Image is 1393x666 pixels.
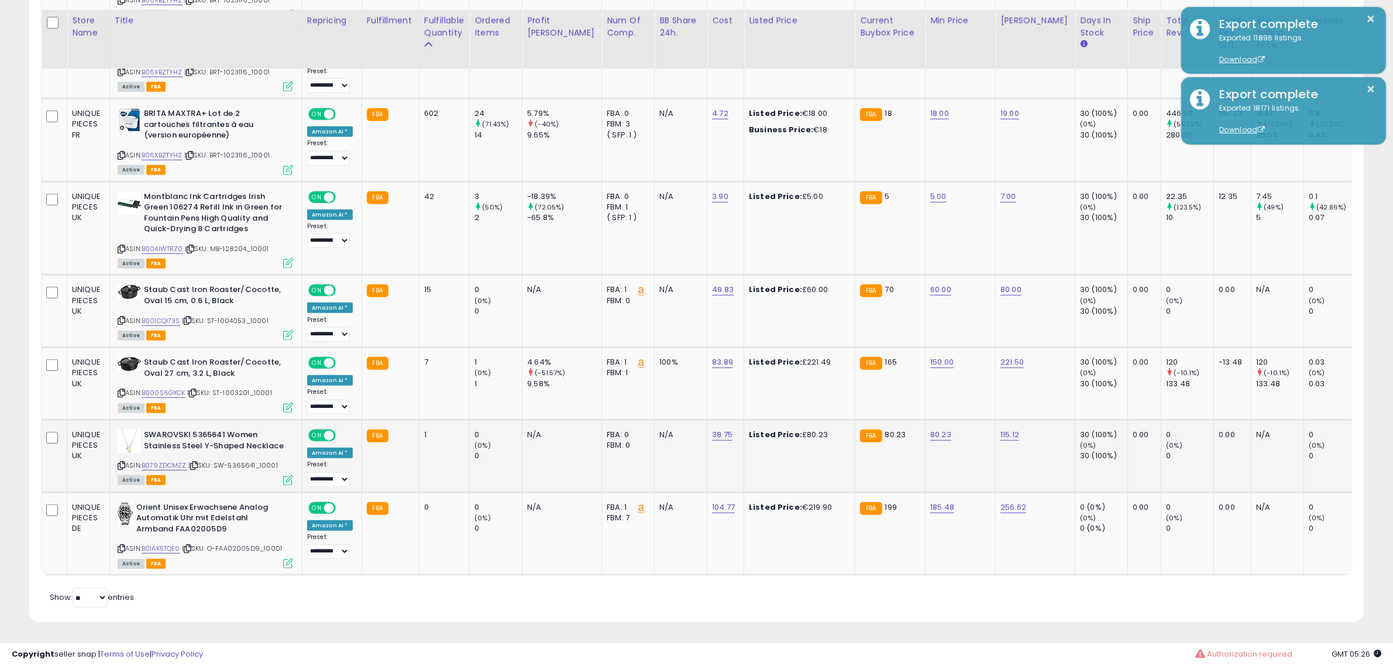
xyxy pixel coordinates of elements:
b: Listed Price: [749,284,802,295]
b: Staub Cast Iron Roaster/Cocotte, Oval 27 cm, 3.2 L, Black [144,357,286,382]
span: All listings currently available for purchase on Amazon [118,259,145,269]
b: Listed Price: [749,108,802,119]
div: Export complete [1210,16,1377,33]
a: 38.75 [712,429,732,441]
small: (0%) [1080,368,1096,377]
span: FBA [146,259,166,269]
div: €219.90 [749,502,846,513]
a: Terms of Use [100,648,150,660]
div: 1 [474,379,522,389]
div: FBA: 1 [607,284,645,295]
small: (0%) [1166,296,1182,305]
div: 0 [1166,284,1213,295]
div: UNIQUE PIECES UK [72,191,101,224]
span: ON [309,358,324,368]
small: (-40%) [535,119,559,129]
div: N/A [659,108,698,119]
div: Repricing [307,15,357,27]
small: FBA [860,430,882,442]
span: ON [309,286,324,296]
div: 446.59 [1166,108,1213,119]
span: 5 [885,191,890,202]
div: Amazon AI * [307,210,353,220]
div: -65.8% [527,212,601,223]
small: FBA [367,284,388,297]
b: Listed Price: [749,429,802,440]
small: (0%) [1309,441,1325,450]
small: (0%) [474,296,491,305]
span: ON [309,503,324,513]
span: ON [309,109,324,119]
small: FBA [860,108,882,121]
div: Num of Comp. [607,15,649,39]
div: 0 (0%) [1080,502,1127,513]
div: 24 [474,108,522,119]
div: N/A [527,502,593,513]
span: FBA [146,475,166,485]
div: 0 [474,284,522,295]
span: All listings currently available for purchase on Amazon [118,403,145,413]
small: (0%) [1080,441,1096,450]
span: | SKU: O-FAA02005D9_10001 [182,544,282,553]
div: BB Share 24h. [659,15,702,39]
small: (0%) [1080,119,1096,129]
span: ON [309,192,324,202]
small: (0%) [474,513,491,523]
b: Orient Unisex Erwachsene Analog Automatik Uhr mit Edelstahl Armband FAA02005D9 [136,502,278,538]
small: FBA [367,502,388,515]
div: 42 [424,191,460,202]
div: 0 [1166,451,1213,461]
div: UNIQUE PIECES UK [72,357,101,389]
div: Ship Price [1133,15,1156,39]
div: 133.48 [1166,379,1213,389]
div: 30 (100%) [1080,379,1127,389]
div: Exported 11896 listings. [1210,33,1377,66]
a: 256.62 [1000,502,1026,513]
small: (0%) [474,368,491,377]
div: FBA: 0 [607,108,645,119]
small: FBA [860,284,882,297]
div: 30 (100%) [1080,430,1127,440]
img: 51CBQWbR7IL._SL40_.jpg [118,502,133,526]
div: Store Name [72,15,105,39]
div: 0 [424,502,460,513]
div: £60.00 [749,284,846,295]
div: 0.00 [1133,502,1152,513]
a: Privacy Policy [152,648,203,660]
span: 80.23 [885,429,906,440]
div: Current Buybox Price [860,15,920,39]
div: 0 [1166,502,1213,513]
span: | SKU: BRT-1023116_10001 [184,150,270,160]
a: 19.00 [1000,108,1019,119]
img: 61CMHwqi4-L._SL40_.jpg [118,357,141,371]
div: 0 [1309,502,1356,513]
a: 3.90 [712,191,728,202]
span: | SKU: SW-5365641_10001 [188,461,278,470]
div: Preset: [307,222,353,249]
span: 2025-08-17 05:26 GMT [1332,648,1381,660]
span: | SKU: ST-1003201_10001 [187,388,272,397]
div: Preset: [307,461,353,487]
div: ASIN: [118,284,293,339]
div: 100% [659,357,698,368]
div: ASIN: [118,357,293,411]
b: BRITA MAXTRA+ Lot de 2 cartouches filtrantes à eau (version européenne) [144,108,286,144]
div: 12.35 [1219,191,1242,202]
div: N/A [659,502,698,513]
div: N/A [1256,502,1295,513]
div: FBM: 0 [607,440,645,451]
div: 0.03 [1309,357,1356,368]
div: Title [115,15,297,27]
span: All listings currently available for purchase on Amazon [118,559,145,569]
div: ASIN: [118,430,293,484]
small: (0%) [1309,296,1325,305]
div: Amazon AI * [307,448,353,458]
div: UNIQUE PIECES UK [72,430,101,462]
div: 30 (100%) [1080,212,1127,223]
div: N/A [527,430,593,440]
div: Amazon AI * [307,126,353,137]
small: (59.29%) [1174,119,1203,129]
div: 0.00 [1219,502,1242,513]
a: B000S6GXCK [142,388,185,398]
div: €18 [749,125,846,135]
